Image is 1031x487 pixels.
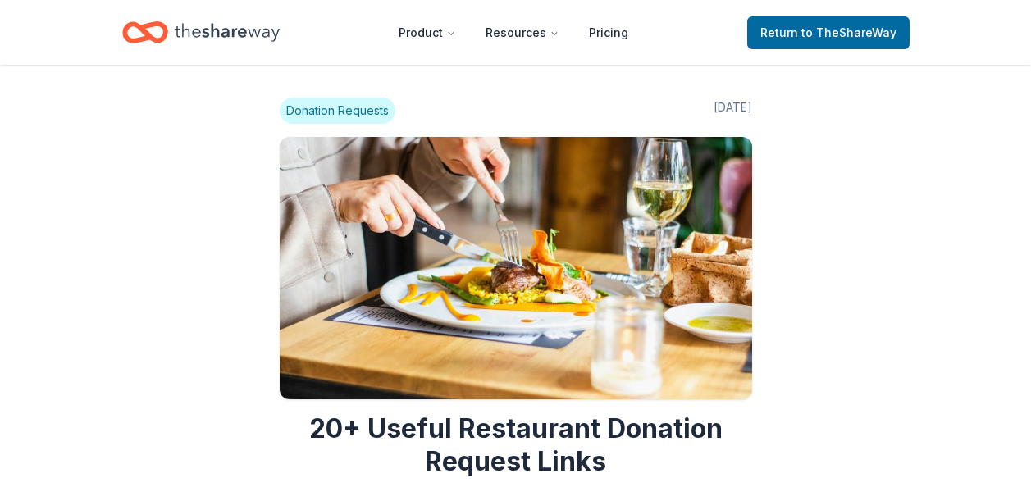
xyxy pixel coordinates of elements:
img: Image for 20+ Useful Restaurant Donation Request Links [280,137,752,399]
button: Product [385,16,469,49]
span: [DATE] [714,98,752,124]
nav: Main [385,13,641,52]
span: to TheShareWay [801,25,896,39]
a: Pricing [576,16,641,49]
a: Home [122,13,280,52]
button: Resources [472,16,573,49]
a: Returnto TheShareWay [747,16,910,49]
h1: 20+ Useful Restaurant Donation Request Links [280,412,752,478]
span: Return [760,23,896,43]
span: Donation Requests [280,98,395,124]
